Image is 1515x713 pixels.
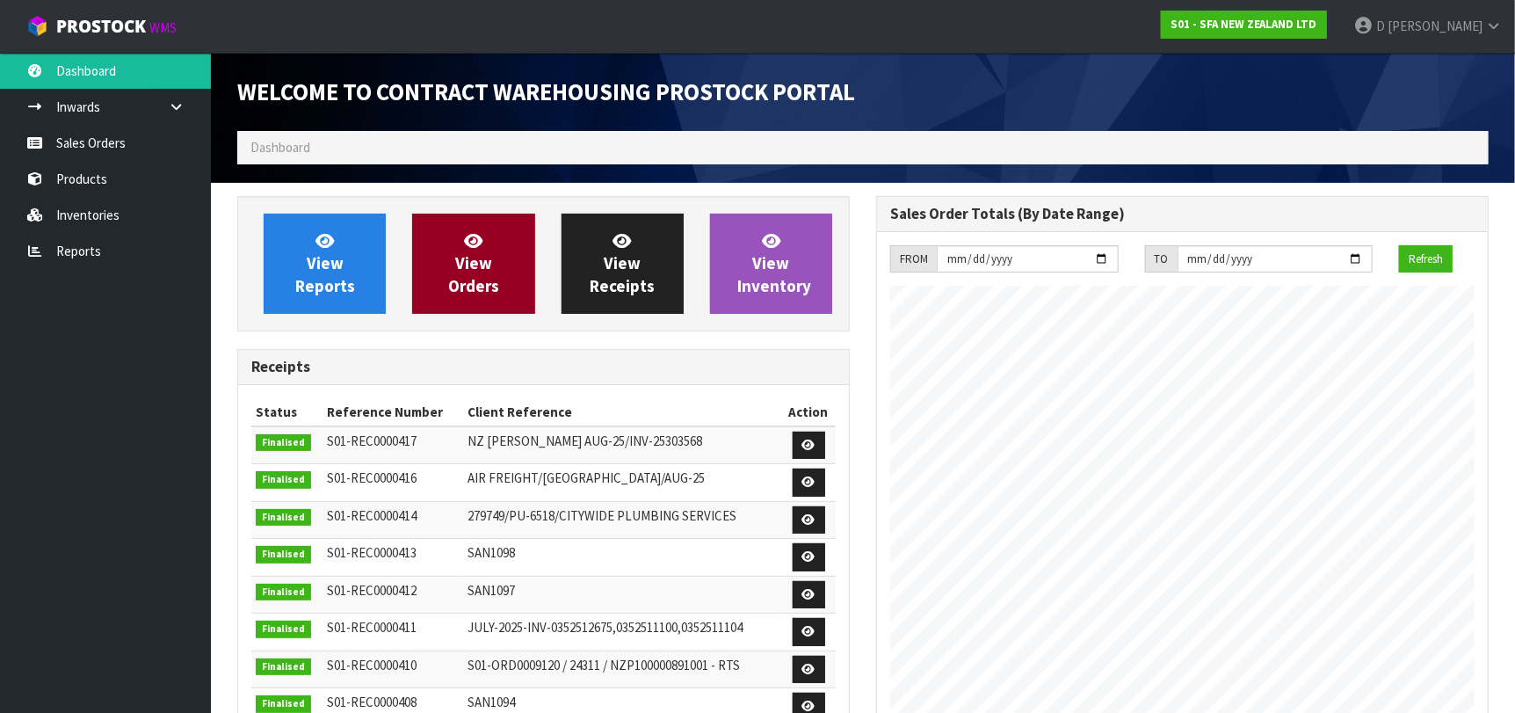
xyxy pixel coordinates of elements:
th: Reference Number [323,398,462,426]
span: JULY-2025-INV-0352512675,0352511100,0352511104 [468,619,743,636]
div: FROM [890,245,937,273]
span: AIR FREIGHT/[GEOGRAPHIC_DATA]/AUG-25 [468,469,705,486]
img: cube-alt.png [26,15,48,37]
span: S01-REC0000416 [327,469,417,486]
span: ProStock [56,15,146,38]
span: S01-REC0000417 [327,433,417,449]
span: View Inventory [737,230,811,296]
th: Client Reference [463,398,782,426]
a: ViewReceipts [562,214,684,314]
th: Action [781,398,836,426]
h3: Sales Order Totals (By Date Range) [890,206,1475,222]
th: Status [251,398,323,426]
span: View Reports [295,230,355,296]
span: S01-REC0000411 [327,619,417,636]
span: Dashboard [250,139,310,156]
span: Finalised [256,471,311,489]
span: S01-REC0000413 [327,544,417,561]
span: Finalised [256,434,311,452]
a: ViewInventory [710,214,832,314]
span: Finalised [256,621,311,638]
span: NZ [PERSON_NAME] AUG-25/INV-25303568 [468,433,702,449]
span: S01-REC0000412 [327,582,417,599]
button: Refresh [1399,245,1453,273]
span: S01-REC0000408 [327,694,417,710]
div: TO [1145,245,1178,273]
span: SAN1098 [468,544,515,561]
span: View Orders [448,230,499,296]
span: S01-ORD0009120 / 24311 / NZP100000891001 - RTS [468,657,740,673]
a: ViewReports [264,214,386,314]
span: Finalised [256,546,311,564]
span: Welcome to Contract Warehousing ProStock Portal [237,77,855,106]
a: ViewOrders [412,214,534,314]
small: WMS [149,19,177,36]
span: Finalised [256,658,311,676]
span: Finalised [256,695,311,713]
span: View Receipts [590,230,655,296]
span: [PERSON_NAME] [1388,18,1482,34]
span: D [1376,18,1385,34]
span: SAN1097 [468,582,515,599]
span: SAN1094 [468,694,515,710]
strong: S01 - SFA NEW ZEALAND LTD [1171,17,1317,32]
h3: Receipts [251,359,836,375]
span: S01-REC0000410 [327,657,417,673]
span: Finalised [256,509,311,527]
span: 279749/PU-6518/CITYWIDE PLUMBING SERVICES [468,507,736,524]
span: S01-REC0000414 [327,507,417,524]
span: Finalised [256,584,311,601]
